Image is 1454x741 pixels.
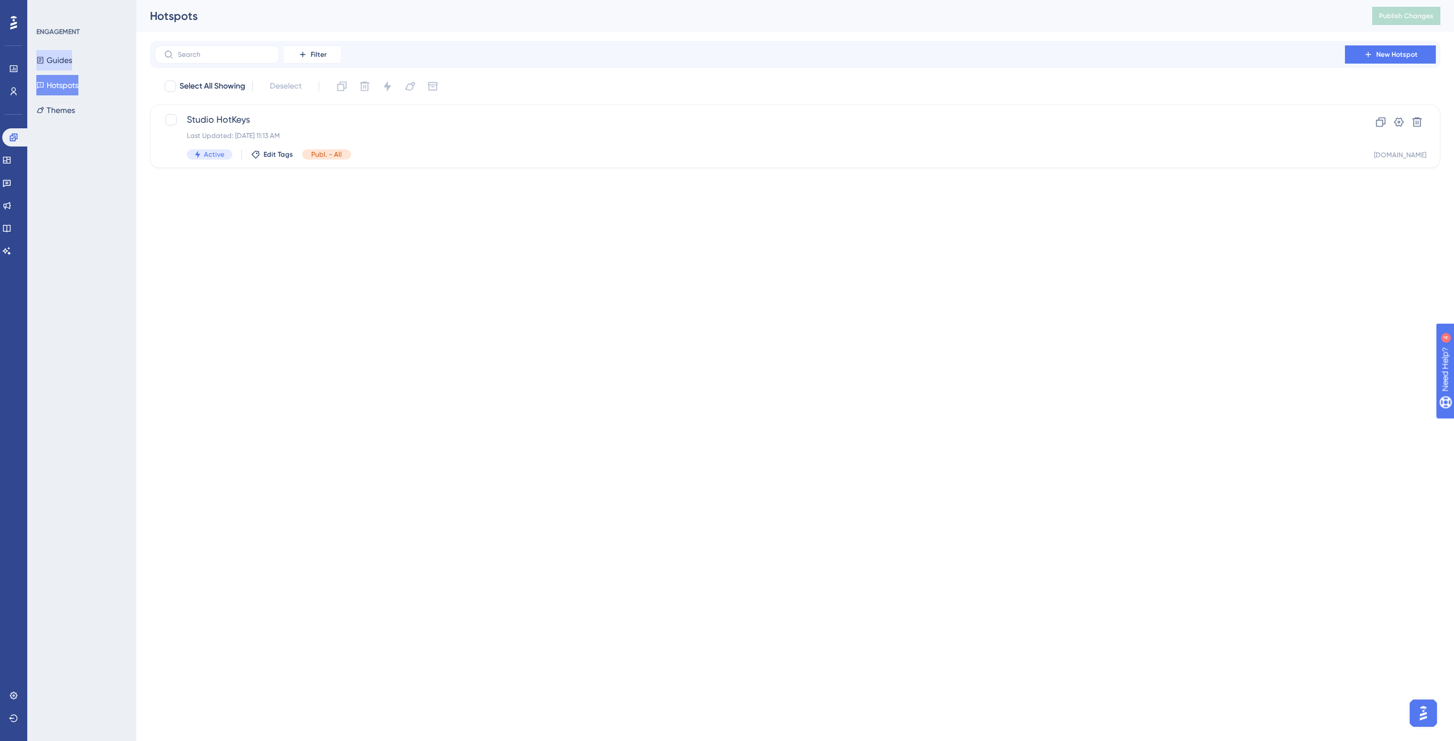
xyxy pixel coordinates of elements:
span: Need Help? [27,3,71,16]
button: Themes [36,100,75,120]
button: Deselect [260,76,312,97]
span: Deselect [270,79,302,93]
span: Publish Changes [1379,11,1434,20]
input: Search [178,51,270,58]
span: Active [204,150,224,159]
div: [DOMAIN_NAME] [1374,150,1426,160]
button: New Hotspot [1345,45,1436,64]
iframe: UserGuiding AI Assistant Launcher [1406,696,1440,730]
div: 4 [79,6,82,15]
button: Guides [36,50,72,70]
span: Select All Showing [179,79,245,93]
button: Publish Changes [1372,7,1440,25]
div: Hotspots [150,8,1344,24]
button: Filter [284,45,341,64]
span: New Hotspot [1376,50,1418,59]
span: Filter [311,50,327,59]
div: Last Updated: [DATE] 11:13 AM [187,131,1313,140]
button: Hotspots [36,75,78,95]
button: Edit Tags [251,150,293,159]
span: Publ. - All [311,150,342,159]
span: Edit Tags [264,150,293,159]
div: ENGAGEMENT [36,27,80,36]
span: Studio HotKeys [187,113,1313,127]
